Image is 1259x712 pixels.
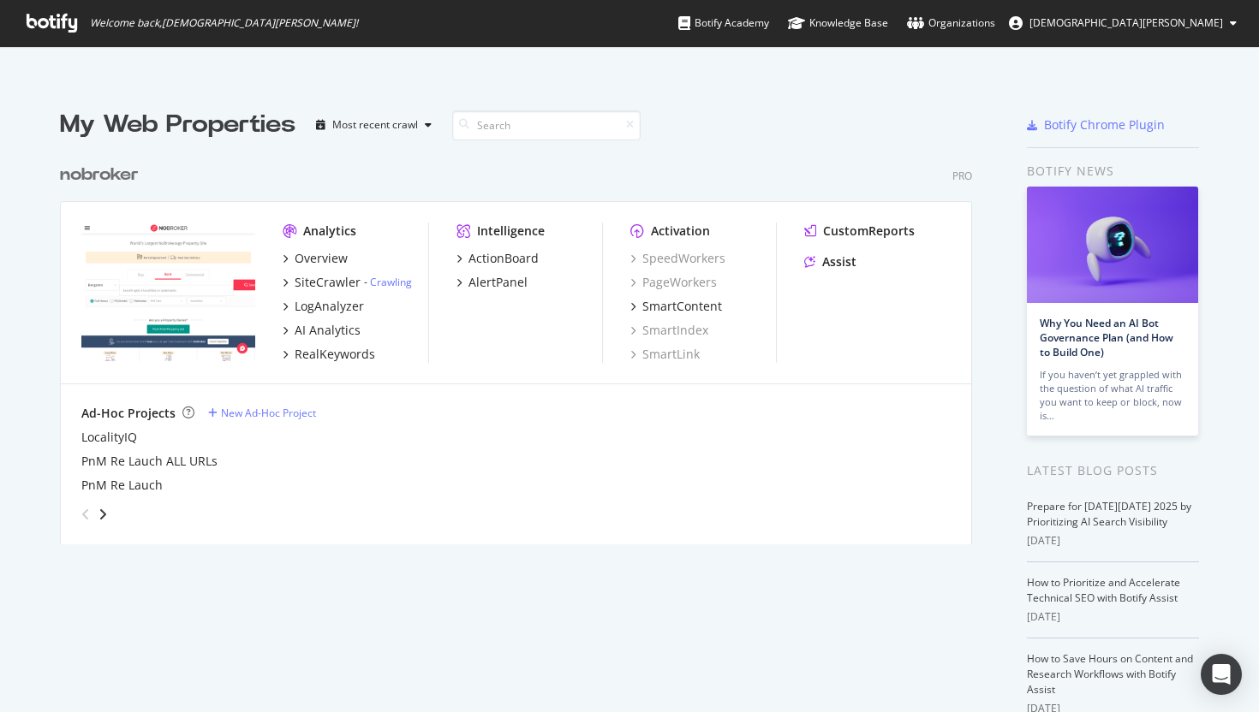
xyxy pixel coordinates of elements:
[60,163,139,187] div: nobroker
[456,274,528,291] a: AlertPanel
[1027,609,1199,625] div: [DATE]
[822,253,856,270] div: Assist
[468,274,528,291] div: AlertPanel
[1027,651,1193,697] a: How to Save Hours on Content and Research Workflows with Botify Assist
[804,253,856,270] a: Assist
[1044,116,1165,133] div: Botify Chrome Plugin
[468,250,539,267] div: ActionBoard
[81,477,163,494] a: PnM Re Lauch
[651,222,710,240] div: Activation
[295,250,348,267] div: Overview
[1027,116,1165,133] a: Botify Chrome Plugin
[309,111,439,139] button: Most recent crawl
[456,250,539,267] a: ActionBoard
[60,108,295,142] div: My Web Properties
[1201,654,1242,695] div: Open Intercom Messenger
[60,142,986,544] div: grid
[81,453,218,470] a: PnM Re Lauch ALL URLs
[81,405,176,422] div: Ad-Hoc Projects
[804,222,915,240] a: CustomReports
[823,222,915,240] div: CustomReports
[642,298,722,315] div: SmartContent
[283,322,361,339] a: AI Analytics
[295,274,361,291] div: SiteCrawler
[1027,461,1199,480] div: Latest Blog Posts
[477,222,545,240] div: Intelligence
[208,406,316,420] a: New Ad-Hoc Project
[283,250,348,267] a: Overview
[630,346,700,363] a: SmartLink
[295,346,375,363] div: RealKeywords
[630,274,717,291] a: PageWorkers
[452,110,641,140] input: Search
[952,169,972,183] div: Pro
[364,275,412,289] div: -
[1027,575,1180,605] a: How to Prioritize and Accelerate Technical SEO with Botify Assist
[283,274,412,291] a: SiteCrawler- Crawling
[1027,533,1199,549] div: [DATE]
[1027,499,1191,529] a: Prepare for [DATE][DATE] 2025 by Prioritizing AI Search Visibility
[630,250,725,267] a: SpeedWorkers
[295,322,361,339] div: AI Analytics
[81,222,255,361] img: nobroker.com
[60,163,146,187] a: nobroker
[295,298,364,315] div: LogAnalyzer
[630,322,708,339] a: SmartIndex
[221,406,316,420] div: New Ad-Hoc Project
[303,222,356,240] div: Analytics
[1027,187,1198,303] img: Why You Need an AI Bot Governance Plan (and How to Build One)
[332,120,418,130] div: Most recent crawl
[630,298,722,315] a: SmartContent
[81,429,137,446] a: LocalityIQ
[1040,316,1173,359] a: Why You Need an AI Bot Governance Plan (and How to Build One)
[1040,368,1185,423] div: If you haven’t yet grappled with the question of what AI traffic you want to keep or block, now is…
[370,275,412,289] a: Crawling
[283,346,375,363] a: RealKeywords
[283,298,364,315] a: LogAnalyzer
[97,506,109,523] div: angle-right
[1027,162,1199,181] div: Botify news
[75,501,97,528] div: angle-left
